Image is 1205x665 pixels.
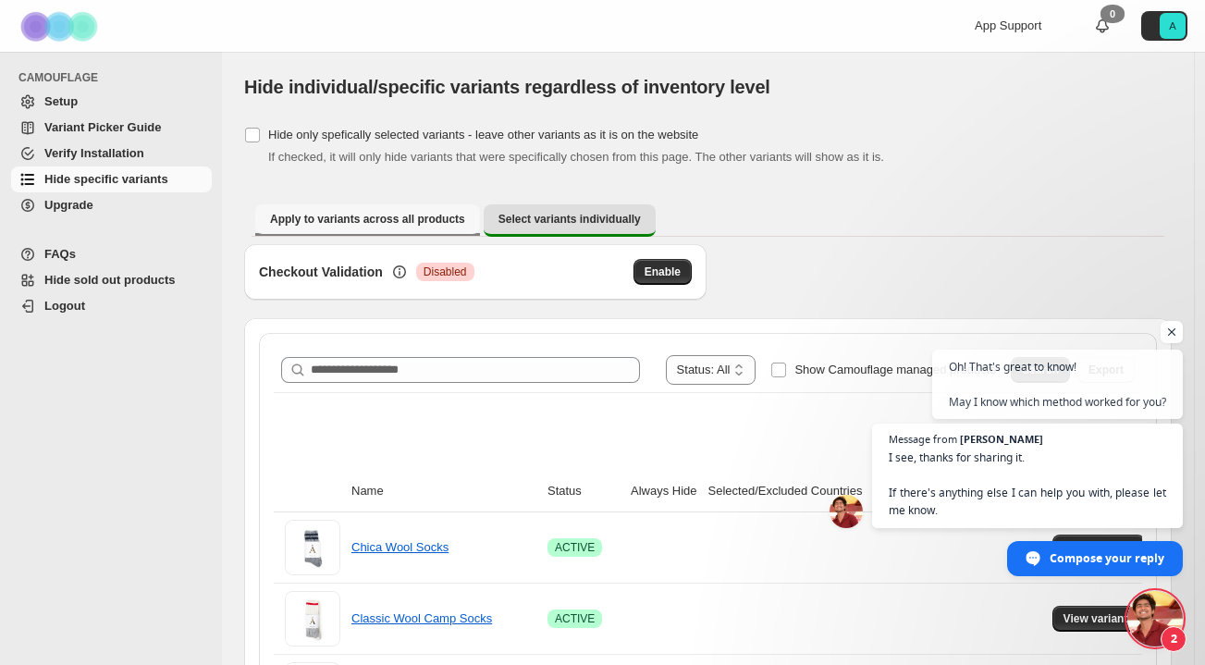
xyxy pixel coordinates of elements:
[18,70,213,85] span: CAMOUFLAGE
[1127,591,1183,647] div: Open chat
[268,150,884,164] span: If checked, it will only hide variants that were specifically chosen from this page. The other va...
[484,204,656,237] button: Select variants individually
[1050,542,1164,574] span: Compose your reply
[44,247,76,261] span: FAQs
[1161,626,1187,652] span: 2
[794,363,996,376] span: Show Camouflage managed products
[625,471,703,512] th: Always Hide
[498,212,641,227] span: Select variants individually
[424,265,467,279] span: Disabled
[1141,11,1187,41] button: Avatar with initials A
[346,471,542,512] th: Name
[44,146,144,160] span: Verify Installation
[867,471,964,512] th: Scheduled Hide
[949,358,1166,411] span: Oh! That's great to know! May I know which method worked for you?
[889,449,1166,519] span: I see, thanks for sharing it. If there's anything else I can help you with, please let me know.
[1160,13,1186,39] span: Avatar with initials A
[268,128,698,142] span: Hide only spefically selected variants - leave other variants as it is on the website
[11,192,212,218] a: Upgrade
[633,259,692,285] button: Enable
[1100,5,1125,23] div: 0
[44,273,176,287] span: Hide sold out products
[270,212,465,227] span: Apply to variants across all products
[44,172,168,186] span: Hide specific variants
[44,198,93,212] span: Upgrade
[542,471,625,512] th: Status
[11,267,212,293] a: Hide sold out products
[645,265,681,279] span: Enable
[703,471,868,512] th: Selected/Excluded Countries
[44,94,78,108] span: Setup
[555,611,595,626] span: ACTIVE
[555,540,595,555] span: ACTIVE
[351,540,449,554] a: Chica Wool Socks
[44,120,161,134] span: Variant Picker Guide
[1064,611,1135,626] span: View variants
[1052,606,1146,632] button: View variants
[44,299,85,313] span: Logout
[351,611,492,625] a: Classic Wool Camp Socks
[11,89,212,115] a: Setup
[960,434,1043,444] span: [PERSON_NAME]
[244,77,770,97] span: Hide individual/specific variants regardless of inventory level
[889,434,957,444] span: Message from
[975,18,1041,32] span: App Support
[15,1,107,52] img: Camouflage
[11,115,212,141] a: Variant Picker Guide
[11,293,212,319] a: Logout
[1093,17,1112,35] a: 0
[255,204,480,234] button: Apply to variants across all products
[259,263,383,281] h3: Checkout Validation
[1169,20,1176,31] text: A
[11,166,212,192] a: Hide specific variants
[11,241,212,267] a: FAQs
[11,141,212,166] a: Verify Installation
